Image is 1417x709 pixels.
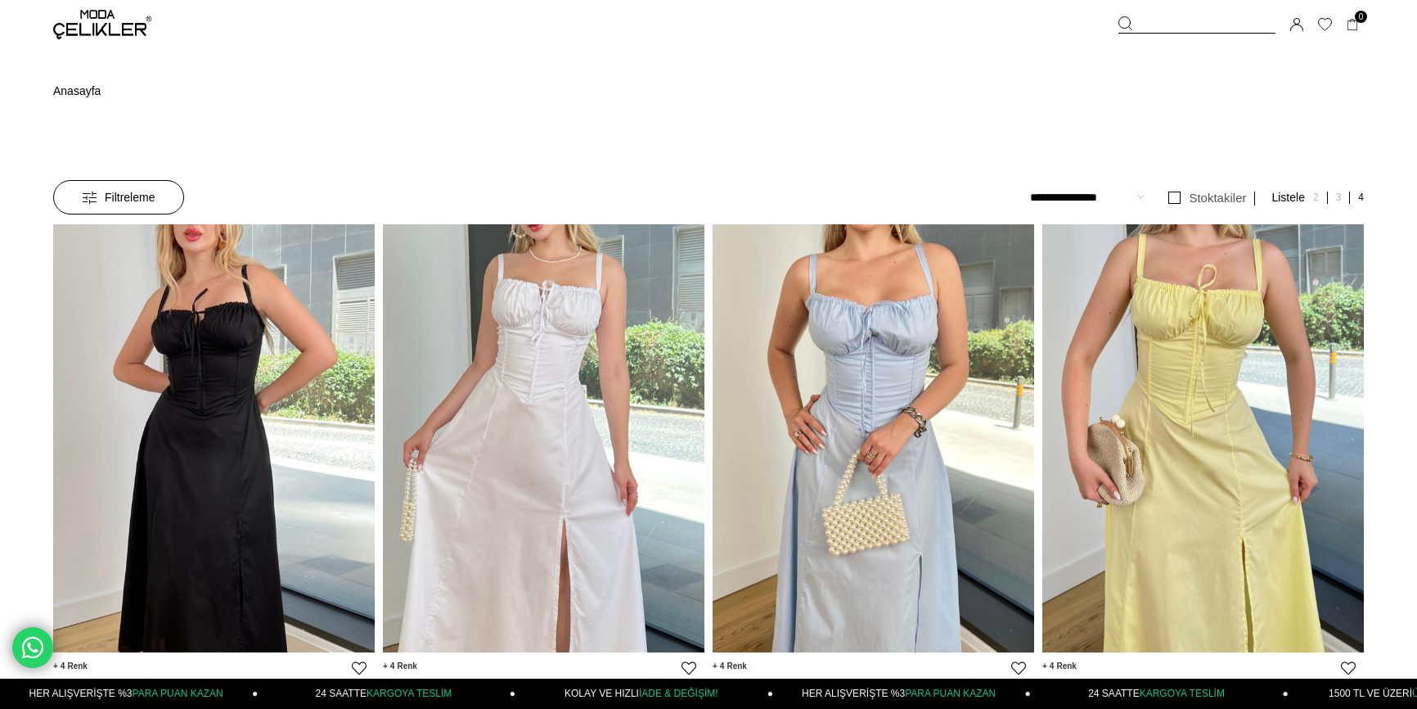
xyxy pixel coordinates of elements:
[352,661,367,675] a: Favorilere Ekle
[383,661,417,671] span: 4
[713,661,747,671] span: 4
[1341,661,1356,675] a: Favorilere Ekle
[515,679,773,709] a: KOLAY VE HIZLIİADE & DEĞİŞİM!
[1031,679,1289,709] a: 24 SAATTEKARGOYA TESLİM
[258,679,515,709] a: 24 SAATTEKARGOYA TESLİM
[1140,688,1225,699] span: KARGOYA TESLİM
[1042,661,1077,671] span: 4
[1160,192,1255,205] a: Stoktakiler
[383,219,704,657] img: Askılı Göğüs Büzgülü Belden Oturtmalı Sayden Beyaz Kadın Elbise 25Y528
[713,219,1034,657] img: Askılı Göğüs Büzgülü Belden Oturtmalı Sayden Mavi Kadın Elbise 25Y528
[53,661,88,671] span: 4
[383,677,704,692] a: Askılı Göğüs Büzgülü Belden Oturtmalı Sayden [MEDICAL_DATA] Kadın Elbise 25Y528
[53,49,101,133] li: >
[1011,661,1026,675] a: Favorilere Ekle
[905,688,996,699] span: PARA PUAN KAZAN
[773,679,1031,709] a: HER ALIŞVERİŞTE %3PARA PUAN KAZAN
[1347,19,1359,31] a: 0
[83,181,155,214] span: Filtreleme
[53,224,375,653] img: Askılı Göğüs Büzgülü Belden Oturtmalı Sayden Siyah Kadın Elbise 25Y528
[713,677,1034,692] a: Askılı Göğüs Büzgülü Belden Oturtmalı Sayden Mavi Kadın Elbise 25Y528
[682,661,696,675] a: Favorilere Ekle
[367,688,452,699] span: KARGOYA TESLİM
[1189,191,1246,205] span: Stoktakiler
[133,688,223,699] span: PARA PUAN KAZAN
[639,688,718,699] span: İADE & DEĞİŞİM!
[1042,677,1364,692] a: Askılı Göğüs Büzgülü Belden Oturtmalı Sayden Sarı Kadın Elbise 25Y528
[53,49,101,133] a: Anasayfa
[53,677,375,692] a: Askılı Göğüs Büzgülü Belden Oturtmalı Sayden Siyah Kadın Elbise 25Y528
[1042,215,1364,662] img: Askılı Göğüs Büzgülü Belden Oturtmalı Sayden Sarı Kadın Elbise 25Y528
[53,10,151,39] img: logo
[1355,11,1367,23] span: 0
